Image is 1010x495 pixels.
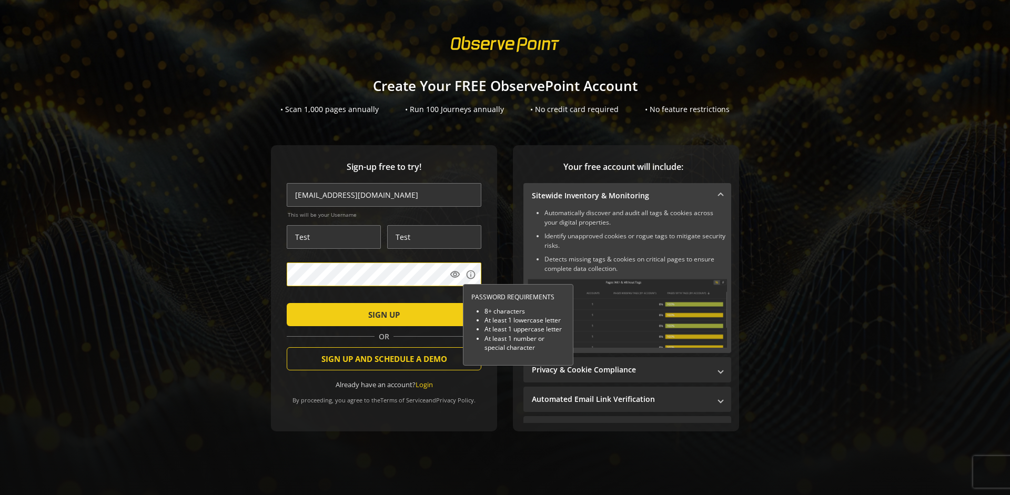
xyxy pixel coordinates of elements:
span: This will be your Username [288,211,481,218]
mat-expansion-panel-header: Privacy & Cookie Compliance [523,357,731,382]
mat-expansion-panel-header: Performance Monitoring with Web Vitals [523,416,731,441]
li: Identify unapproved cookies or rogue tags to mitigate security risks. [544,231,727,250]
div: • No feature restrictions [645,104,730,115]
li: Detects missing tags & cookies on critical pages to ensure complete data collection. [544,255,727,274]
img: Sitewide Inventory & Monitoring [528,279,727,348]
div: • Scan 1,000 pages annually [280,104,379,115]
mat-expansion-panel-header: Automated Email Link Verification [523,387,731,412]
a: Terms of Service [380,396,426,404]
mat-icon: info [466,269,476,280]
span: Sign-up free to try! [287,161,481,173]
button: SIGN UP [287,303,481,326]
mat-panel-title: Sitewide Inventory & Monitoring [532,190,710,201]
span: OR [375,331,393,342]
span: SIGN UP AND SCHEDULE A DEMO [321,349,447,368]
mat-panel-title: Privacy & Cookie Compliance [532,365,710,375]
li: Automatically discover and audit all tags & cookies across your digital properties. [544,208,727,227]
a: Privacy Policy [436,396,474,404]
li: At least 1 lowercase letter [484,316,565,325]
div: Already have an account? [287,380,481,390]
button: SIGN UP AND SCHEDULE A DEMO [287,347,481,370]
div: By proceeding, you agree to the and . [287,389,481,404]
li: At least 1 number or special character [484,334,565,352]
mat-expansion-panel-header: Sitewide Inventory & Monitoring [523,183,731,208]
mat-panel-title: Automated Email Link Verification [532,394,710,405]
span: Your free account will include: [523,161,723,173]
li: At least 1 uppercase letter [484,325,565,334]
div: PASSWORD REQUIREMENTS [471,292,565,301]
input: Last Name * [387,225,481,249]
div: • No credit card required [530,104,619,115]
mat-icon: visibility [450,269,460,280]
a: Login [416,380,433,389]
li: 8+ characters [484,307,565,316]
input: First Name * [287,225,381,249]
input: Email Address (name@work-email.com) * [287,183,481,207]
div: Sitewide Inventory & Monitoring [523,208,731,353]
div: • Run 100 Journeys annually [405,104,504,115]
span: SIGN UP [368,305,400,324]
